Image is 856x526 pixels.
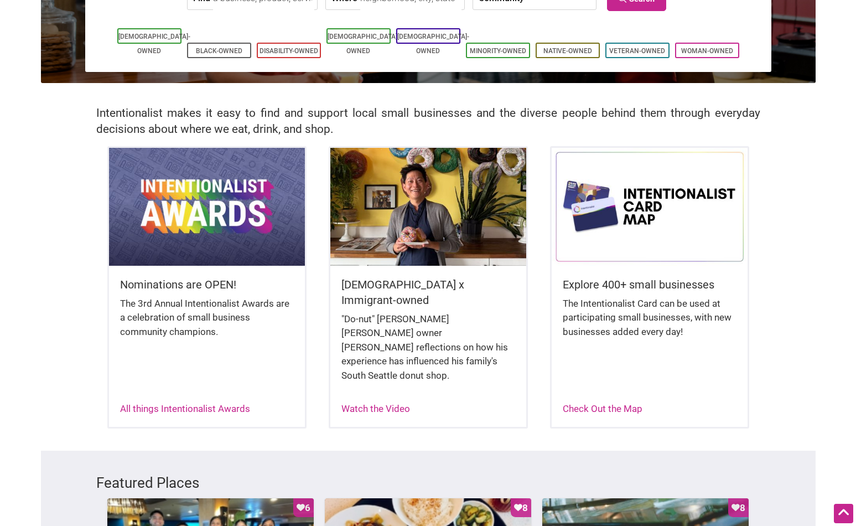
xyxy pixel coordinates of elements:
div: The 3rd Annual Intentionalist Awards are a celebration of small business community champions. [120,297,294,350]
a: [DEMOGRAPHIC_DATA]-Owned [397,33,469,55]
h5: [DEMOGRAPHIC_DATA] x Immigrant-owned [341,277,515,308]
div: The Intentionalist Card can be used at participating small businesses, with new businesses added ... [563,297,736,350]
a: All things Intentionalist Awards [120,403,250,414]
h2: Intentionalist makes it easy to find and support local small businesses and the diverse people be... [96,105,760,137]
a: Veteran-Owned [609,47,665,55]
div: "Do-nut" [PERSON_NAME] [PERSON_NAME] owner [PERSON_NAME] reflections on how his experience has in... [341,312,515,394]
a: Woman-Owned [681,47,733,55]
a: Native-Owned [543,47,592,55]
div: Scroll Back to Top [834,504,853,523]
h5: Nominations are OPEN! [120,277,294,292]
img: King Donuts - Hong Chhuor [330,148,526,265]
img: Intentionalist Awards [109,148,305,265]
a: [DEMOGRAPHIC_DATA]-Owned [328,33,400,55]
img: Intentionalist Card Map [552,148,748,265]
h3: Featured Places [96,473,760,493]
a: Watch the Video [341,403,410,414]
h5: Explore 400+ small businesses [563,277,736,292]
a: [DEMOGRAPHIC_DATA]-Owned [118,33,190,55]
a: Check Out the Map [563,403,642,414]
a: Black-Owned [196,47,242,55]
a: Minority-Owned [470,47,526,55]
a: Disability-Owned [260,47,318,55]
